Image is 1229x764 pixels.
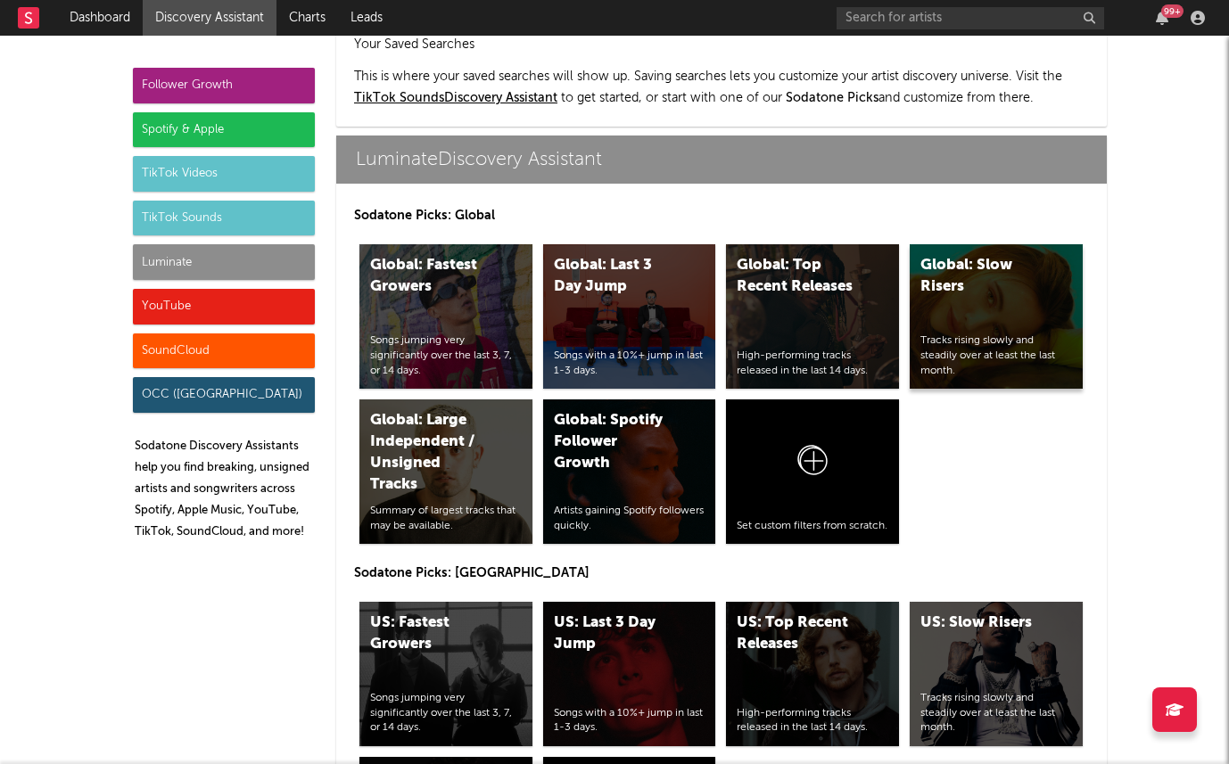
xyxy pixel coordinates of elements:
[910,602,1083,746] a: US: Slow RisersTracks rising slowly and steadily over at least the last month.
[370,410,491,496] div: Global: Large Independent / Unsigned Tracks
[354,563,1089,584] p: Sodatone Picks: [GEOGRAPHIC_DATA]
[920,691,1072,735] div: Tracks rising slowly and steadily over at least the last month.
[370,504,522,534] div: Summary of largest tracks that may be available.
[920,333,1072,378] div: Tracks rising slowly and steadily over at least the last month.
[737,255,858,298] div: Global: Top Recent Releases
[135,436,315,543] p: Sodatone Discovery Assistants help you find breaking, unsigned artists and songwriters across Spo...
[554,410,675,474] div: Global: Spotify Follower Growth
[133,201,315,236] div: TikTok Sounds
[133,156,315,192] div: TikTok Videos
[543,399,716,544] a: Global: Spotify Follower GrowthArtists gaining Spotify followers quickly.
[370,333,522,378] div: Songs jumping very significantly over the last 3, 7, or 14 days.
[133,333,315,369] div: SoundCloud
[370,691,522,735] div: Songs jumping very significantly over the last 3, 7, or 14 days.
[133,244,315,280] div: Luminate
[737,519,888,534] div: Set custom filters from scratch.
[837,7,1104,29] input: Search for artists
[359,399,532,544] a: Global: Large Independent / Unsigned TracksSummary of largest tracks that may be available.
[359,244,532,389] a: Global: Fastest GrowersSongs jumping very significantly over the last 3, 7, or 14 days.
[370,612,491,655] div: US: Fastest Growers
[554,349,705,379] div: Songs with a 10%+ jump in last 1-3 days.
[133,68,315,103] div: Follower Growth
[1156,11,1168,25] button: 99+
[726,602,899,746] a: US: Top Recent ReleasesHigh-performing tracks released in the last 14 days.
[737,706,888,736] div: High-performing tracks released in the last 14 days.
[554,504,705,534] div: Artists gaining Spotify followers quickly.
[920,612,1042,634] div: US: Slow Risers
[1161,4,1184,18] div: 99 +
[920,255,1042,298] div: Global: Slow Risers
[554,255,675,298] div: Global: Last 3 Day Jump
[737,349,888,379] div: High-performing tracks released in the last 14 days.
[336,136,1107,184] a: LuminateDiscovery Assistant
[354,92,557,104] a: TikTok SoundsDiscovery Assistant
[786,92,878,104] span: Sodatone Picks
[133,377,315,413] div: OCC ([GEOGRAPHIC_DATA])
[737,612,858,655] div: US: Top Recent Releases
[359,602,532,746] a: US: Fastest GrowersSongs jumping very significantly over the last 3, 7, or 14 days.
[354,34,1089,55] h2: Your Saved Searches
[726,399,899,544] a: Set custom filters from scratch.
[910,244,1083,389] a: Global: Slow RisersTracks rising slowly and steadily over at least the last month.
[543,244,716,389] a: Global: Last 3 Day JumpSongs with a 10%+ jump in last 1-3 days.
[726,244,899,389] a: Global: Top Recent ReleasesHigh-performing tracks released in the last 14 days.
[354,205,1089,226] p: Sodatone Picks: Global
[543,602,716,746] a: US: Last 3 Day JumpSongs with a 10%+ jump in last 1-3 days.
[554,612,675,655] div: US: Last 3 Day Jump
[133,112,315,148] div: Spotify & Apple
[133,289,315,324] div: YouTube
[370,255,491,298] div: Global: Fastest Growers
[354,66,1089,109] p: This is where your saved searches will show up. Saving searches lets you customize your artist di...
[554,706,705,736] div: Songs with a 10%+ jump in last 1-3 days.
